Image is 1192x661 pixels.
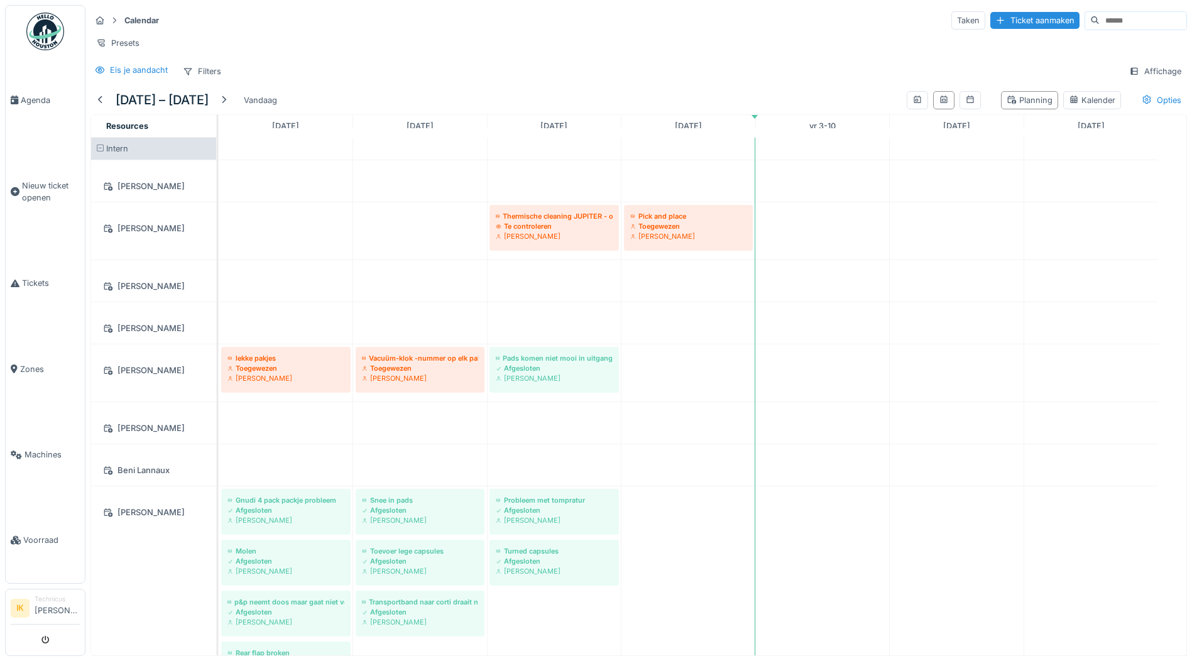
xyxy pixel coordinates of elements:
[1074,117,1108,134] a: 5 oktober 2025
[806,117,839,134] a: 3 oktober 2025
[23,534,80,546] span: Voorraad
[6,57,85,143] a: Agenda
[239,92,282,109] div: Vandaag
[496,221,613,231] div: Te controleren
[1069,94,1115,106] div: Kalender
[99,320,209,336] div: [PERSON_NAME]
[362,566,478,576] div: [PERSON_NAME]
[630,211,746,221] div: Pick and place
[362,505,478,515] div: Afgesloten
[227,546,344,556] div: Molen
[951,11,985,30] div: Taken
[99,278,209,294] div: [PERSON_NAME]
[362,617,478,627] div: [PERSON_NAME]
[362,607,478,617] div: Afgesloten
[537,117,571,134] a: 1 oktober 2025
[227,556,344,566] div: Afgesloten
[35,594,80,621] li: [PERSON_NAME]
[227,597,344,607] div: p&p neemt doos maar gaat niet verder
[116,92,209,107] h5: [DATE] – [DATE]
[496,505,613,515] div: Afgesloten
[6,143,85,241] a: Nieuw ticket openen
[496,566,613,576] div: [PERSON_NAME]
[496,231,613,241] div: [PERSON_NAME]
[227,373,344,383] div: [PERSON_NAME]
[269,117,302,134] a: 29 september 2025
[362,556,478,566] div: Afgesloten
[227,363,344,373] div: Toegewezen
[496,363,613,373] div: Afgesloten
[11,599,30,618] li: IK
[227,566,344,576] div: [PERSON_NAME]
[99,178,209,194] div: [PERSON_NAME]
[630,221,746,231] div: Toegewezen
[35,594,80,604] div: Technicus
[25,449,80,461] span: Machines
[403,117,437,134] a: 30 september 2025
[990,12,1080,29] div: Ticket aanmaken
[362,353,478,363] div: Vacuüm-klok -nummer op elk pakje printen
[99,505,209,520] div: [PERSON_NAME]
[496,211,613,221] div: Thermische cleaning JUPITER - op woe 1/10
[6,412,85,498] a: Machines
[99,221,209,236] div: [PERSON_NAME]
[496,515,613,525] div: [PERSON_NAME]
[6,498,85,583] a: Voorraad
[496,495,613,505] div: Probleem met tompratur
[227,505,344,515] div: Afgesloten
[6,326,85,412] a: Zones
[227,617,344,627] div: [PERSON_NAME]
[90,34,145,52] div: Presets
[1007,94,1053,106] div: Planning
[227,607,344,617] div: Afgesloten
[177,62,227,80] div: Filters
[26,13,64,50] img: Badge_color-CXgf-gQk.svg
[496,373,613,383] div: [PERSON_NAME]
[362,597,478,607] div: Transportband naar corti draait niet
[496,353,613,363] div: Pads komen niet mooi in uitgangsband naar esapack
[227,515,344,525] div: [PERSON_NAME]
[119,14,164,26] strong: Calendar
[1124,62,1187,80] div: Affichage
[22,277,80,289] span: Tickets
[110,64,168,76] div: Eis je aandacht
[106,144,128,153] span: Intern
[362,373,478,383] div: [PERSON_NAME]
[362,546,478,556] div: Toevoer lege capsules
[11,594,80,625] a: IK Technicus[PERSON_NAME]
[6,241,85,326] a: Tickets
[672,117,705,134] a: 2 oktober 2025
[496,546,613,556] div: Turned capsules
[20,363,80,375] span: Zones
[21,94,80,106] span: Agenda
[362,363,478,373] div: Toegewezen
[99,420,209,436] div: [PERSON_NAME]
[362,515,478,525] div: [PERSON_NAME]
[630,231,746,241] div: [PERSON_NAME]
[362,495,478,505] div: Snee in pads
[227,353,344,363] div: lekke pakjes
[99,462,209,478] div: Beni Lannaux
[99,363,209,378] div: [PERSON_NAME]
[940,117,973,134] a: 4 oktober 2025
[496,556,613,566] div: Afgesloten
[22,180,80,204] span: Nieuw ticket openen
[106,121,148,131] span: Resources
[227,495,344,505] div: Gnudi 4 pack packje probleem
[1136,91,1187,109] div: Opties
[227,648,344,658] div: Rear flap broken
